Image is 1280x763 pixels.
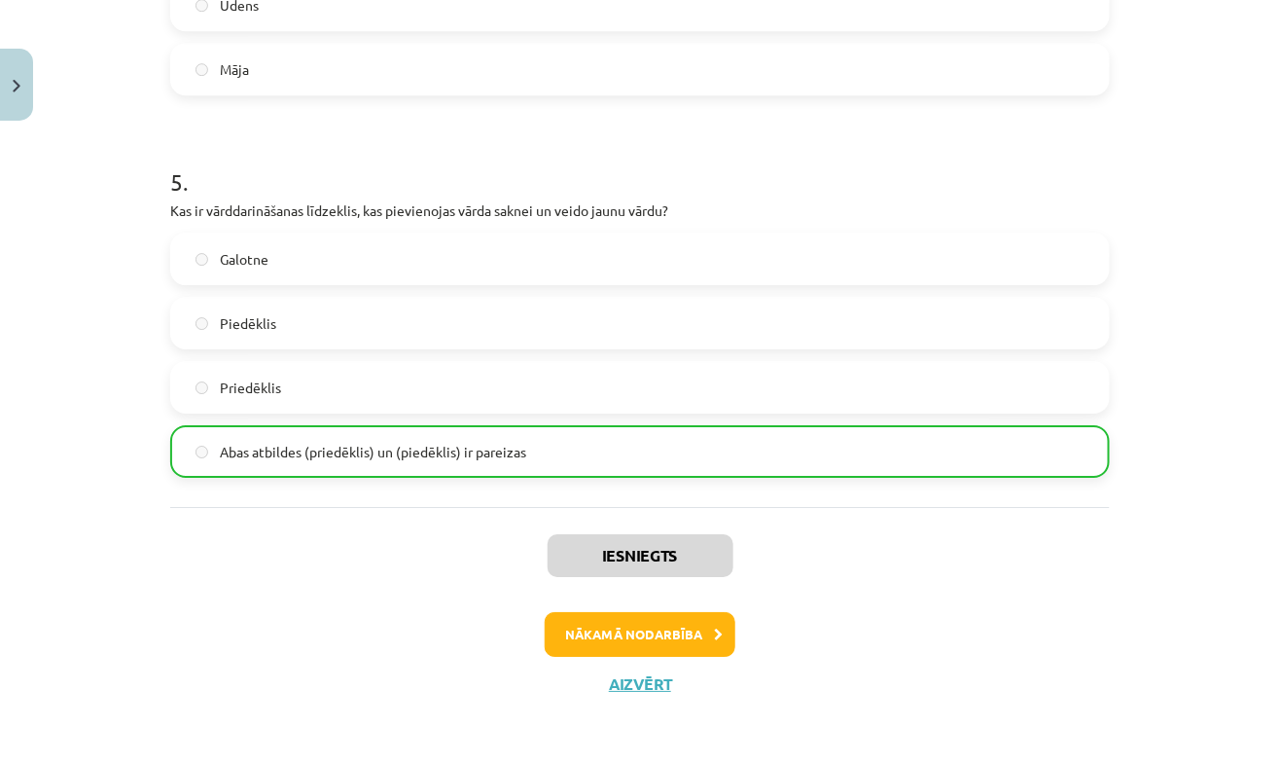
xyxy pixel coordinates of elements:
[13,80,20,92] img: icon-close-lesson-0947bae3869378f0d4975bcd49f059093ad1ed9edebbc8119c70593378902aed.svg
[220,313,276,334] span: Piedēklis
[170,200,1110,221] p: Kas ir vārddarināšanas līdzeklis, kas pievienojas vārda saknei un veido jaunu vārdu?
[545,612,735,657] button: Nākamā nodarbība
[548,534,733,577] button: Iesniegts
[196,63,208,76] input: Māja
[196,446,208,458] input: Abas atbildes (priedēklis) un (piedēklis) ir pareizas
[170,134,1110,195] h1: 5 .
[603,674,677,694] button: Aizvērt
[220,59,249,80] span: Māja
[196,317,208,330] input: Piedēklis
[196,381,208,394] input: Priedēklis
[220,378,281,398] span: Priedēklis
[220,249,268,270] span: Galotne
[220,442,526,462] span: Abas atbildes (priedēklis) un (piedēklis) ir pareizas
[196,253,208,266] input: Galotne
